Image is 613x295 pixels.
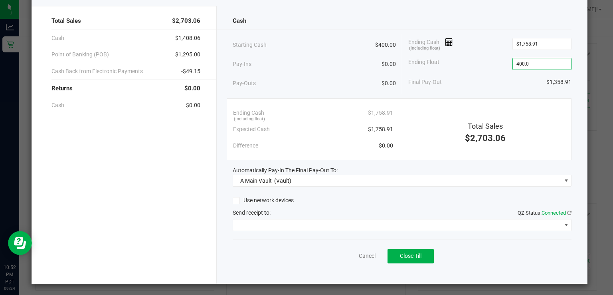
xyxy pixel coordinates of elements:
[465,133,506,143] span: $2,703.06
[51,101,64,110] span: Cash
[8,231,32,255] iframe: Resource center
[409,45,440,52] span: (including float)
[240,177,272,184] span: A Main Vault
[379,142,393,150] span: $0.00
[172,16,200,26] span: $2,703.06
[400,253,421,259] span: Close Till
[359,252,376,260] a: Cancel
[51,50,109,59] span: Point of Banking (POB)
[233,41,267,49] span: Starting Cash
[375,41,396,49] span: $400.00
[408,58,439,70] span: Ending Float
[233,142,258,150] span: Difference
[233,167,338,173] span: Automatically Pay-In The Final Pay-Out To:
[368,109,393,117] span: $1,758.91
[51,16,81,26] span: Total Sales
[51,34,64,42] span: Cash
[408,78,442,86] span: Final Pay-Out
[233,125,270,134] span: Expected Cash
[181,67,200,76] span: -$49.15
[388,249,434,263] button: Close Till
[175,50,200,59] span: $1,295.00
[184,84,200,93] span: $0.00
[542,210,566,216] span: Connected
[368,125,393,134] span: $1,758.91
[233,60,251,68] span: Pay-Ins
[382,79,396,88] span: $0.00
[546,78,571,86] span: $1,358.91
[51,80,201,97] div: Returns
[233,16,246,26] span: Cash
[233,196,294,205] label: Use network devices
[233,79,256,88] span: Pay-Outs
[274,177,291,184] span: (Vault)
[382,60,396,68] span: $0.00
[234,116,265,123] span: (including float)
[468,122,503,130] span: Total Sales
[186,101,200,110] span: $0.00
[408,38,453,50] span: Ending Cash
[51,67,143,76] span: Cash Back from Electronic Payments
[233,109,264,117] span: Ending Cash
[175,34,200,42] span: $1,408.06
[518,210,571,216] span: QZ Status:
[233,209,271,216] span: Send receipt to:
